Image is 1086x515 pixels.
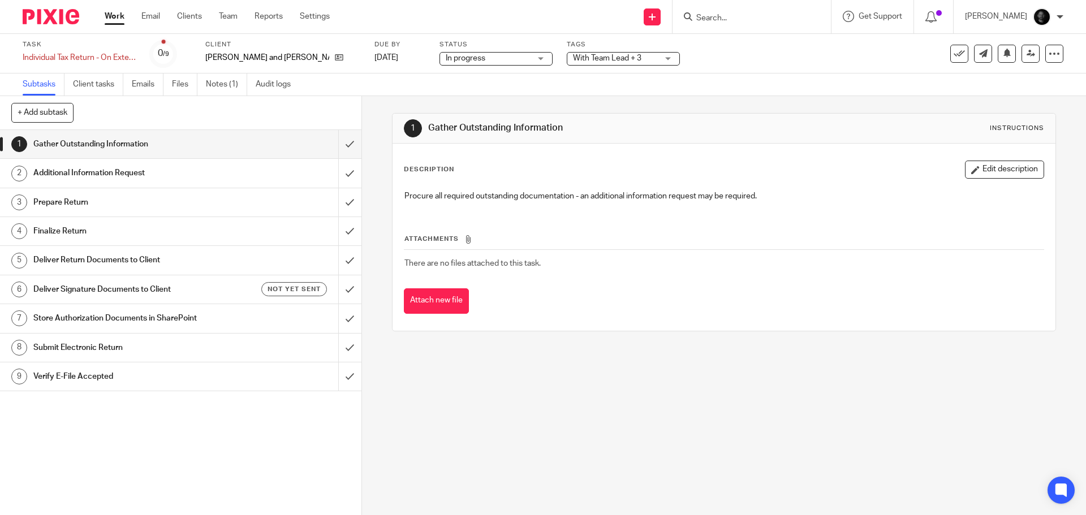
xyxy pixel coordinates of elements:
[300,11,330,22] a: Settings
[23,40,136,49] label: Task
[23,52,136,63] div: Individual Tax Return - On Extension
[23,9,79,24] img: Pixie
[404,191,1043,202] p: Procure all required outstanding documentation - an additional information request may be required.
[965,11,1027,22] p: [PERSON_NAME]
[11,369,27,384] div: 9
[859,12,902,20] span: Get Support
[33,252,229,269] h1: Deliver Return Documents to Client
[573,54,641,62] span: With Team Lead + 3
[404,119,422,137] div: 1
[33,339,229,356] h1: Submit Electronic Return
[177,11,202,22] a: Clients
[219,11,238,22] a: Team
[446,54,485,62] span: In progress
[255,11,283,22] a: Reports
[33,165,229,181] h1: Additional Information Request
[33,310,229,327] h1: Store Authorization Documents in SharePoint
[11,103,74,122] button: + Add subtask
[23,73,64,96] a: Subtasks
[73,73,123,96] a: Client tasks
[256,73,299,96] a: Audit logs
[11,166,27,181] div: 2
[11,340,27,356] div: 8
[158,47,169,60] div: 0
[11,194,27,210] div: 3
[695,14,797,24] input: Search
[206,73,247,96] a: Notes (1)
[268,284,321,294] span: Not yet sent
[205,40,360,49] label: Client
[1033,8,1051,26] img: Chris.jpg
[404,165,454,174] p: Description
[163,51,169,57] small: /9
[990,124,1044,133] div: Instructions
[428,122,748,134] h1: Gather Outstanding Information
[105,11,124,22] a: Work
[374,54,398,62] span: [DATE]
[439,40,553,49] label: Status
[33,136,229,153] h1: Gather Outstanding Information
[205,52,329,63] p: [PERSON_NAME] and [PERSON_NAME]
[172,73,197,96] a: Files
[11,310,27,326] div: 7
[33,281,229,298] h1: Deliver Signature Documents to Client
[374,40,425,49] label: Due by
[33,223,229,240] h1: Finalize Return
[11,253,27,269] div: 5
[567,40,680,49] label: Tags
[404,259,541,267] span: There are no files attached to this task.
[33,368,229,385] h1: Verify E-File Accepted
[404,288,469,314] button: Attach new file
[132,73,163,96] a: Emails
[965,161,1044,179] button: Edit description
[33,194,229,211] h1: Prepare Return
[11,136,27,152] div: 1
[404,236,459,242] span: Attachments
[11,223,27,239] div: 4
[11,282,27,297] div: 6
[141,11,160,22] a: Email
